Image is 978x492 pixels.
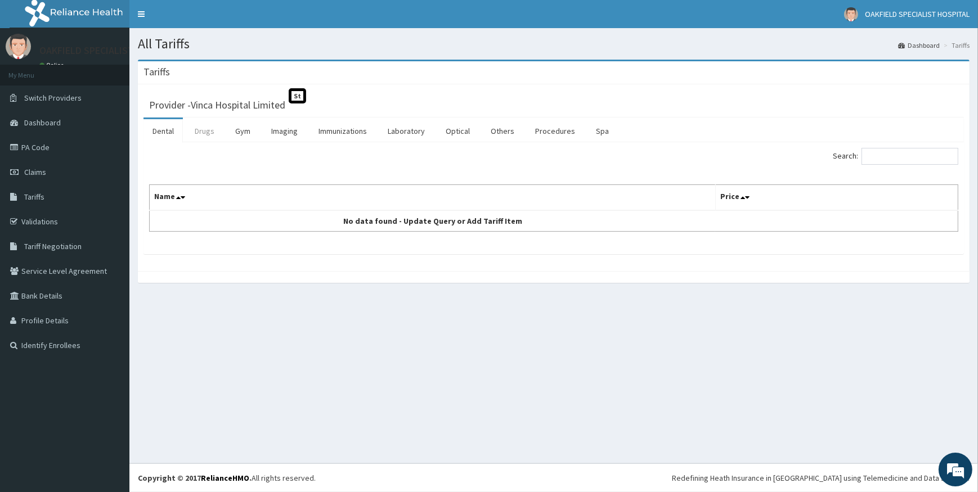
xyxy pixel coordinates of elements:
[941,40,970,50] li: Tariffs
[201,473,249,483] a: RelianceHMO
[844,7,858,21] img: User Image
[262,119,307,143] a: Imaging
[24,241,82,251] span: Tariff Negotiation
[6,34,31,59] img: User Image
[437,119,479,143] a: Optical
[379,119,434,143] a: Laboratory
[309,119,376,143] a: Immunizations
[672,472,970,484] div: Redefining Heath Insurance in [GEOGRAPHIC_DATA] using Telemedicine and Data Science!
[138,37,970,51] h1: All Tariffs
[833,148,958,165] label: Search:
[587,119,618,143] a: Spa
[24,93,82,103] span: Switch Providers
[143,119,183,143] a: Dental
[289,88,306,103] span: St
[186,119,223,143] a: Drugs
[39,61,66,69] a: Online
[226,119,259,143] a: Gym
[24,167,46,177] span: Claims
[150,185,716,211] th: Name
[143,67,170,77] h3: Tariffs
[526,119,584,143] a: Procedures
[149,100,285,110] h3: Provider - Vinca Hospital Limited
[24,118,61,128] span: Dashboard
[865,9,970,19] span: OAKFIELD SPECIALIST HOSPITAL
[129,463,978,492] footer: All rights reserved.
[39,46,180,56] p: OAKFIELD SPECIALIST HOSPITAL
[482,119,523,143] a: Others
[715,185,958,211] th: Price
[150,210,716,232] td: No data found - Update Query or Add Tariff Item
[24,192,44,202] span: Tariffs
[862,148,958,165] input: Search:
[138,473,252,483] strong: Copyright © 2017 .
[898,40,940,50] a: Dashboard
